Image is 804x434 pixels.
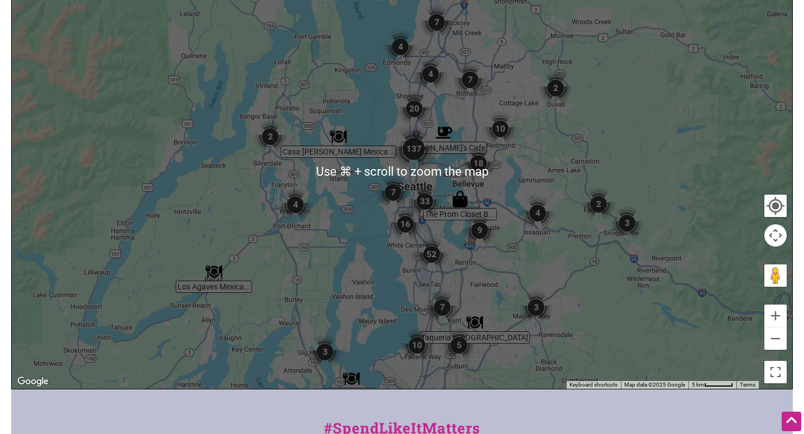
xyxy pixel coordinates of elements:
div: Casa Rojas Mexican Restaurant & Cantina [330,128,347,145]
div: 2 [582,187,615,221]
div: 9 [463,214,496,247]
div: Scroll Back to Top [782,412,801,431]
div: 7 [420,6,453,39]
div: 18 [462,147,495,180]
div: 7 [453,63,487,97]
button: Map Scale: 5 km per 48 pixels [688,381,736,389]
div: 2 [539,71,572,105]
div: 3 [610,206,644,240]
button: Zoom out [764,327,787,350]
div: 4 [521,196,554,230]
div: 10 [484,112,517,146]
div: Los Agaves Mexican Restaurant [205,263,222,280]
div: 3 [308,335,342,369]
button: Zoom in [764,305,787,327]
div: 137 [391,127,436,171]
a: Terms (opens in new tab) [740,382,755,388]
button: Map camera controls [764,224,787,247]
div: The Prom Closet Boutique Consignment [452,191,468,208]
button: Drag Pegman onto the map to open Street View [764,264,787,287]
div: Taqueria El Ranchito [466,314,483,331]
div: 7 [376,176,410,209]
div: Viva Tacoma [343,370,360,387]
div: 16 [389,208,422,241]
button: Keyboard shortcuts [569,381,618,389]
button: Your Location [764,195,787,217]
div: 10 [400,329,434,362]
div: Willy's Cafe [435,124,452,141]
div: 4 [279,188,312,221]
div: 33 [408,185,442,218]
div: 4 [384,30,417,64]
div: 52 [415,238,448,271]
span: Map data ©2025 Google [624,382,685,388]
div: 4 [414,57,447,91]
div: 3 [519,291,553,324]
div: 20 [398,92,431,126]
div: 5 [442,329,476,362]
button: Toggle fullscreen view [764,360,787,383]
div: 2 [253,120,287,153]
img: Google [15,374,51,389]
a: Open this area in Google Maps (opens a new window) [15,374,51,389]
span: 5 km [692,382,704,388]
div: 7 [425,291,459,324]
